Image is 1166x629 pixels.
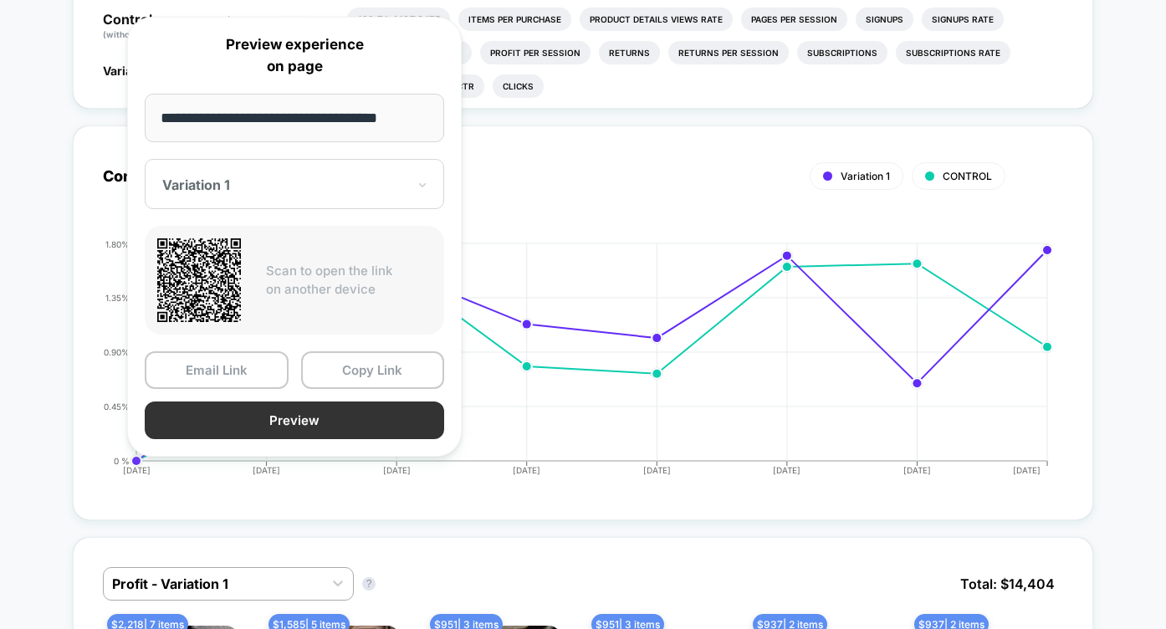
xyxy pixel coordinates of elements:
li: Profit Per Session [480,41,591,64]
li: Items Per Purchase [458,8,571,31]
tspan: [DATE] [513,465,540,475]
p: Scan to open the link on another device [266,262,432,299]
button: Email Link [145,351,289,389]
li: Returns [599,41,660,64]
tspan: [DATE] [903,465,930,475]
tspan: [DATE] [773,465,800,475]
p: Preview experience on page [145,34,444,77]
li: Product Details Views Rate [580,8,733,31]
span: CONTROL [943,170,992,182]
li: Subscriptions Rate [896,41,1010,64]
tspan: 1.80% [105,238,130,248]
p: Control [103,13,208,41]
span: Total: $ 14,404 [952,567,1063,601]
tspan: [DATE] [1013,465,1041,475]
tspan: [DATE] [382,465,410,475]
span: Variation 1 [841,170,890,182]
span: (without changes) [103,29,178,39]
div: CONVERSION_RATE [86,239,1046,490]
li: Pages Per Session [741,8,847,31]
span: Variation 1 [103,64,162,78]
tspan: [DATE] [253,465,280,475]
li: Signups [856,8,913,31]
li: Signups Rate [922,8,1004,31]
button: Copy Link [301,351,445,389]
tspan: 1.35% [105,292,130,302]
tspan: 0.90% [104,346,130,356]
tspan: 0.45% [104,401,130,411]
button: ? [362,577,376,591]
li: Returns Per Session [668,41,789,64]
button: Preview [145,401,444,439]
tspan: [DATE] [642,465,670,475]
li: Clicks [493,74,544,98]
tspan: [DATE] [122,465,150,475]
li: Subscriptions [797,41,887,64]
